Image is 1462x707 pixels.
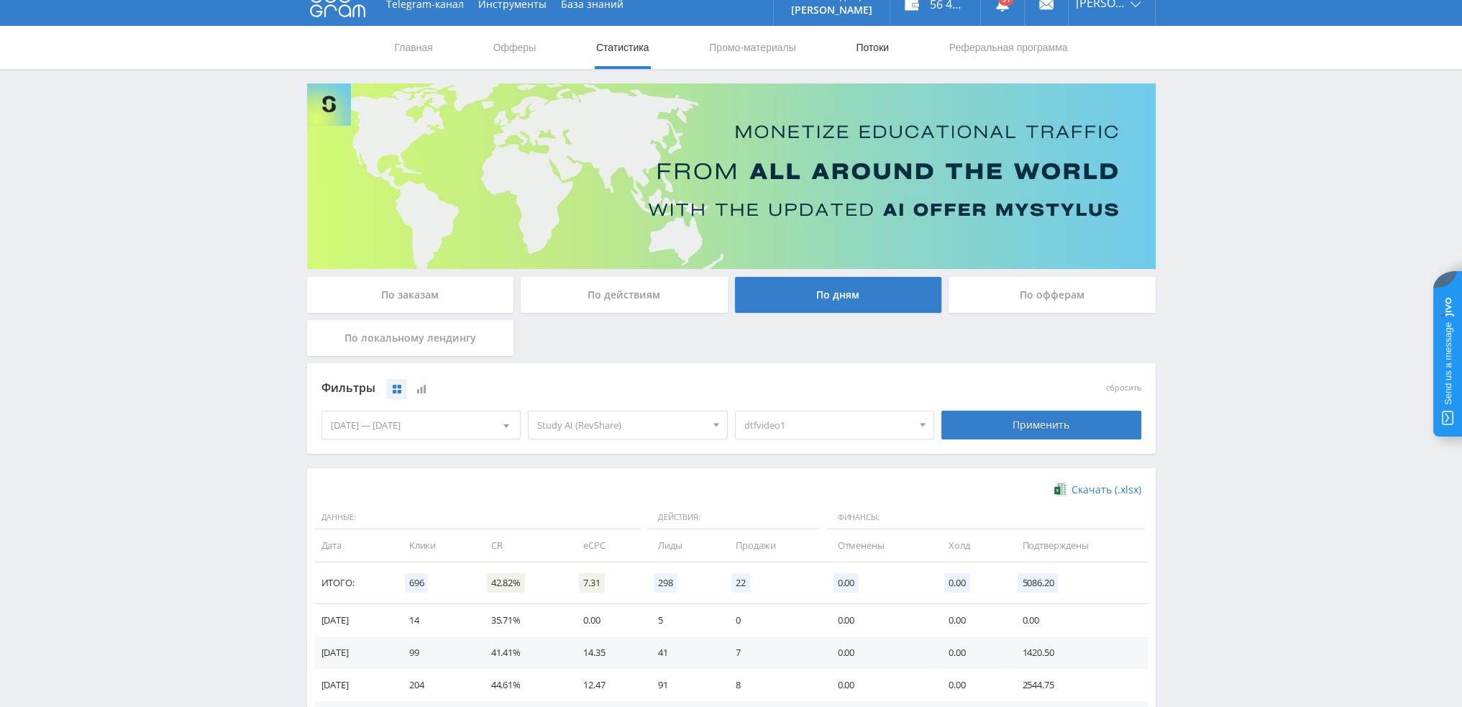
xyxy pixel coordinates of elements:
td: 41.41% [477,637,569,669]
td: [DATE] [314,604,395,637]
a: Офферы [492,26,538,69]
span: 696 [405,573,429,593]
td: 0 [721,604,823,637]
td: 1420.50 [1008,637,1148,669]
td: 204 [395,669,477,701]
span: 0.00 [944,573,969,593]
td: 44.61% [477,669,569,701]
td: 35.71% [477,604,569,637]
div: По заказам [307,277,514,313]
td: 7 [721,637,823,669]
a: Промо-материалы [708,26,797,69]
td: eCPC [569,529,644,562]
img: Banner [307,83,1156,269]
td: 2544.75 [1008,669,1148,701]
td: Продажи [721,529,823,562]
div: По локальному лендингу [307,320,514,356]
td: Лиды [644,529,721,562]
td: 0.00 [569,604,644,637]
p: [PERSON_NAME] [791,4,872,16]
span: 0.00 [833,573,859,593]
img: xlsx [1054,482,1066,496]
span: Скачать (.xlsx) [1072,484,1141,496]
td: 5 [644,604,721,637]
span: 42.82% [487,573,525,593]
td: Дата [314,529,395,562]
td: 99 [395,637,477,669]
td: 0.00 [823,669,935,701]
a: Скачать (.xlsx) [1054,483,1141,497]
span: Данные: [314,506,640,530]
td: 0.00 [934,604,1008,637]
td: 14 [395,604,477,637]
span: Study AI (RevShare) [537,411,705,439]
td: [DATE] [314,637,395,669]
td: Холд [934,529,1008,562]
div: По дням [735,277,942,313]
td: 12.47 [569,669,644,701]
td: 0.00 [934,637,1008,669]
td: Итого: [314,562,395,604]
td: 0.00 [823,604,935,637]
button: сбросить [1106,383,1141,393]
span: Финансы: [827,506,1145,530]
td: 0.00 [1008,604,1148,637]
td: 0.00 [934,669,1008,701]
td: 0.00 [823,637,935,669]
div: [DATE] — [DATE] [322,411,521,439]
div: Применить [941,411,1141,439]
div: Фильтры [321,378,935,399]
a: Реферальная программа [948,26,1069,69]
td: Подтверждены [1008,529,1148,562]
td: 14.35 [569,637,644,669]
span: 298 [654,573,677,593]
td: Отменены [823,529,935,562]
td: 8 [721,669,823,701]
span: 7.31 [579,573,604,593]
span: Действия: [647,506,820,530]
div: По действиям [521,277,728,313]
div: По офферам [949,277,1156,313]
span: dtfvideo1 [744,411,913,439]
td: 91 [644,669,721,701]
td: 41 [644,637,721,669]
td: Клики [395,529,477,562]
span: 22 [731,573,750,593]
a: Статистика [595,26,651,69]
td: [DATE] [314,669,395,701]
td: CR [477,529,569,562]
a: Главная [393,26,434,69]
span: 5086.20 [1018,573,1058,593]
a: Потоки [854,26,890,69]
